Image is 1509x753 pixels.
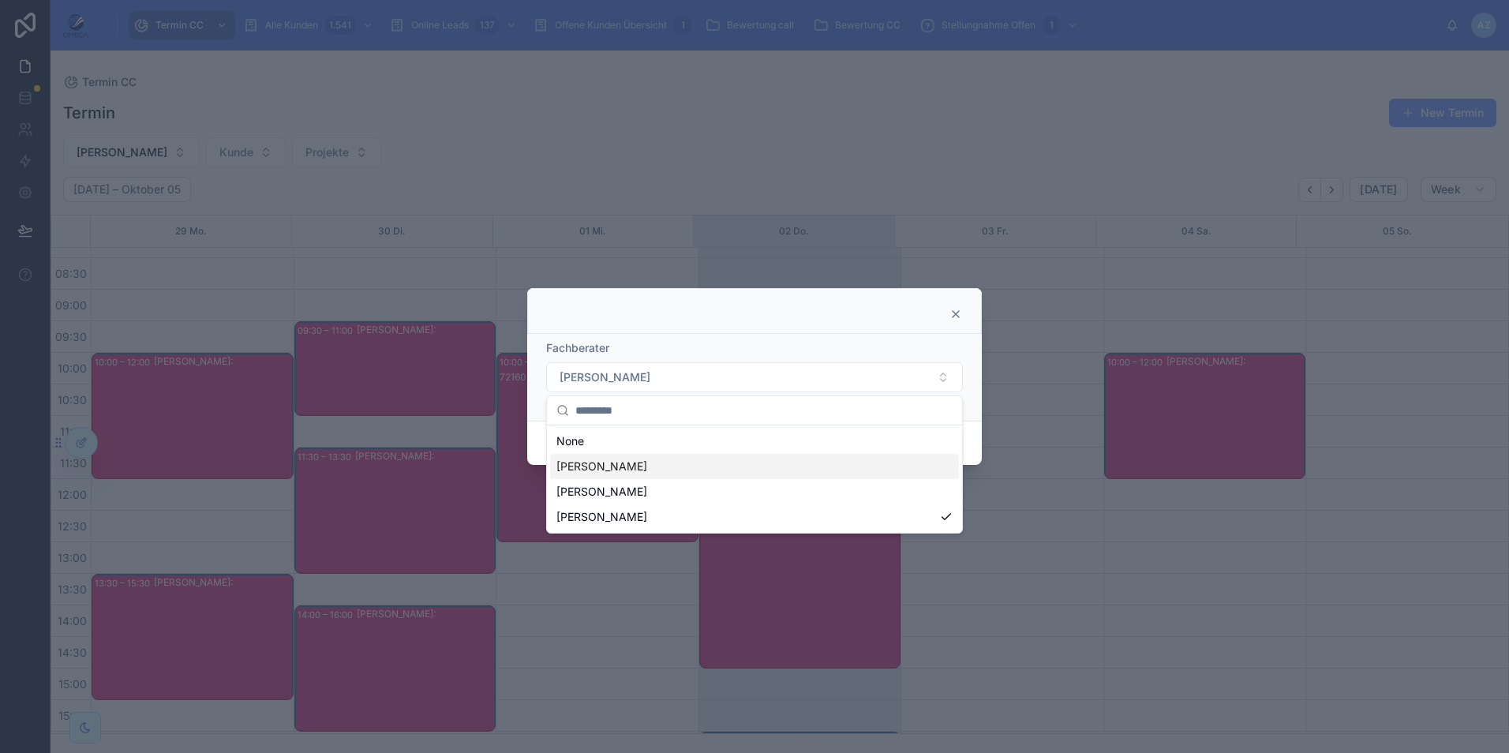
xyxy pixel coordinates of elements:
span: [PERSON_NAME] [560,369,650,385]
span: Fachberater [546,341,609,354]
button: Select Button [546,362,963,392]
span: [PERSON_NAME] [556,484,647,500]
span: [PERSON_NAME] [556,459,647,474]
span: [PERSON_NAME] [556,509,647,525]
div: None [550,429,959,454]
div: Suggestions [547,425,962,533]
